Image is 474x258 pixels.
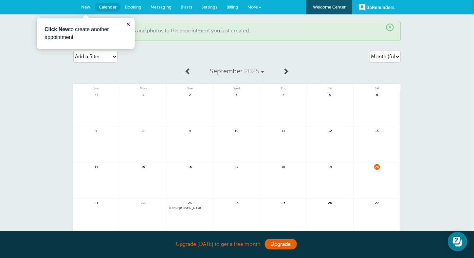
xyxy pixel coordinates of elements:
[281,92,286,97] span: 4
[281,164,286,169] span: 18
[81,5,90,9] span: New
[354,84,401,90] span: Sat
[37,18,135,49] iframe: tooltip
[234,164,240,169] span: 17
[260,84,307,90] span: Thu
[448,232,467,251] iframe: Resource center
[169,207,211,210] span: lina
[327,164,333,169] span: 19
[169,207,211,210] a: 12pm[PERSON_NAME]
[234,92,240,97] span: 3
[247,5,258,9] span: More
[327,128,333,133] span: 12
[125,5,141,9] span: Booking
[374,92,380,97] span: 6
[187,200,193,205] span: 23
[94,200,100,205] span: 21
[374,200,380,205] span: 27
[140,128,146,133] span: 8
[265,239,297,249] a: Upgrade
[213,84,260,90] span: Wed
[234,200,240,205] span: 24
[195,64,279,79] a: September 2025
[80,28,394,34] p: to attach files and photos to the appointment you just created.
[120,84,167,90] span: Mon
[95,3,120,11] a: Calendar
[187,92,193,97] span: 2
[307,84,354,90] span: Fri
[281,200,286,205] span: 25
[210,67,243,75] span: September
[281,128,286,133] span: 11
[73,237,401,251] div: Upgrade [DATE] to get a free month!
[386,24,394,31] span: ×
[73,84,120,90] span: Sun
[94,92,100,97] span: 31
[99,5,117,9] span: Calendar
[187,128,193,133] span: 9
[227,5,238,9] span: Billing
[187,164,193,169] span: 16
[244,67,259,75] span: 2025
[140,92,146,97] span: 1
[94,164,100,169] span: 14
[234,128,240,133] span: 10
[374,164,380,169] span: 20
[167,84,213,90] span: Tue
[140,164,146,169] span: 15
[327,92,333,97] span: 5
[374,128,380,133] span: 13
[94,128,100,133] span: 7
[140,200,146,205] span: 22
[327,200,333,205] span: 26
[172,207,179,210] span: 12pm
[201,5,217,9] span: Settings
[181,5,192,9] span: Blasts
[151,5,172,9] span: Messaging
